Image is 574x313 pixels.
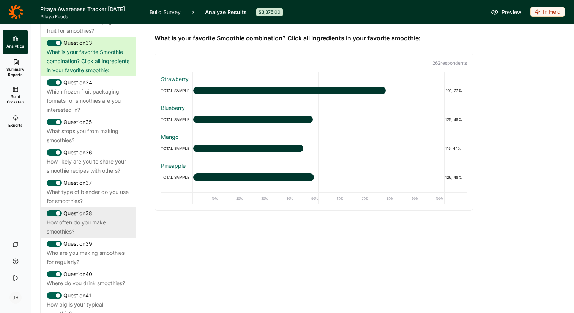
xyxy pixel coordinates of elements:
[161,173,193,182] div: TOTAL SAMPLE
[47,148,129,157] div: Question 36
[501,8,521,17] span: Preview
[394,193,419,204] div: 90%
[344,193,369,204] div: 70%
[47,178,129,187] div: Question 37
[47,157,129,175] div: How likely are you to share your smoothie recipes with others?
[444,144,467,153] div: 115, 44%
[47,118,129,127] div: Question 35
[6,67,25,77] span: Summary Reports
[47,48,129,75] div: What is your favorite Smoothie combination? Click all ingredients in your favorite smoothie:
[47,218,129,236] div: How often do you make smoothies?
[444,115,467,124] div: 125, 48%
[47,187,129,206] div: What type of blender do you use for smoothies?
[193,193,218,204] div: 10%
[161,75,467,83] div: Strawberry
[161,191,467,199] div: Banana
[444,86,467,95] div: 201, 77%
[419,193,444,204] div: 100%
[256,8,283,16] div: $3,375.00
[47,291,129,300] div: Question 41
[218,193,243,204] div: 20%
[155,33,421,43] span: What is your favorite Smoothie combination? Click all ingredients in your favorite smoothie:
[47,87,129,114] div: Which frozen fruit packaging formats for smoothies are you interested in?
[161,115,193,124] div: TOTAL SAMPLE
[293,193,319,204] div: 50%
[3,109,28,133] a: Exports
[47,279,129,288] div: Where do you drink smoothies?
[369,193,394,204] div: 80%
[319,193,344,204] div: 60%
[40,5,140,14] h1: Pitaya Awareness Tracker [DATE]
[47,127,129,145] div: What stops you from making smoothies?
[6,94,25,105] span: Build Crosstab
[6,43,24,49] span: Analytics
[47,239,129,248] div: Question 39
[161,86,193,95] div: TOTAL SAMPLE
[3,82,28,109] a: Build Crosstab
[243,193,268,204] div: 30%
[161,162,467,170] div: Pineapple
[9,292,22,304] div: JH
[491,8,521,17] a: Preview
[47,270,129,279] div: Question 40
[47,209,129,218] div: Question 38
[40,14,140,20] span: Pitaya Foods
[3,54,28,82] a: Summary Reports
[47,78,129,87] div: Question 34
[47,38,129,48] div: Question 33
[161,133,467,141] div: Mango
[8,122,23,128] span: Exports
[530,7,565,17] button: In Field
[3,30,28,54] a: Analytics
[161,60,467,66] p: 262 respondent s
[47,248,129,267] div: Who are you making smoothies for regularly?
[161,144,193,153] div: TOTAL SAMPLE
[161,104,467,112] div: Blueberry
[268,193,293,204] div: 40%
[444,173,467,182] div: 126, 48%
